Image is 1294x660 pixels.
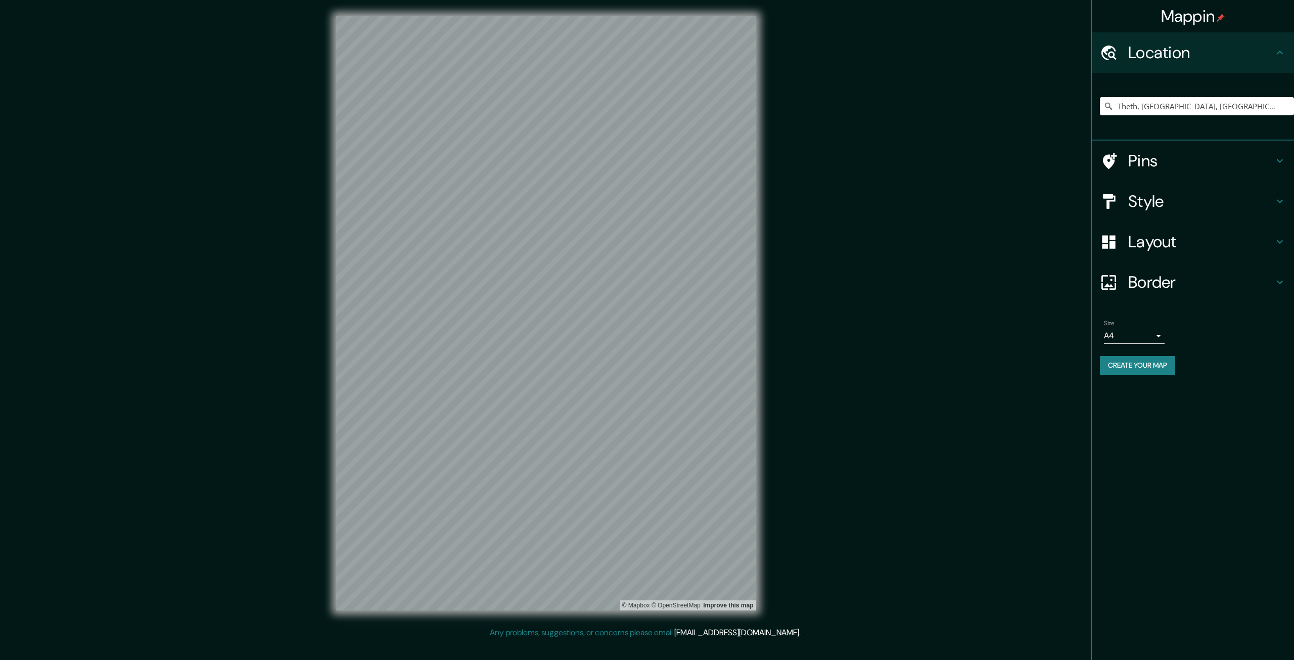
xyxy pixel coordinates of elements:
h4: Mappin [1161,6,1225,26]
div: Pins [1092,141,1294,181]
a: Map feedback [703,602,753,609]
button: Create your map [1100,356,1175,375]
h4: Style [1128,191,1274,211]
label: Size [1104,319,1115,328]
div: A4 [1104,328,1165,344]
img: pin-icon.png [1217,14,1225,22]
h4: Layout [1128,232,1274,252]
div: Border [1092,262,1294,302]
a: OpenStreetMap [652,602,701,609]
div: . [801,627,802,639]
iframe: Help widget launcher [1204,621,1283,649]
canvas: Map [336,16,756,610]
a: [EMAIL_ADDRESS][DOMAIN_NAME] [674,627,799,638]
div: Location [1092,32,1294,73]
div: Layout [1092,222,1294,262]
p: Any problems, suggestions, or concerns please email . [490,627,801,639]
h4: Location [1128,42,1274,63]
h4: Pins [1128,151,1274,171]
input: Pick your city or area [1100,97,1294,115]
div: Style [1092,181,1294,222]
h4: Border [1128,272,1274,292]
div: . [802,627,804,639]
a: Mapbox [622,602,650,609]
